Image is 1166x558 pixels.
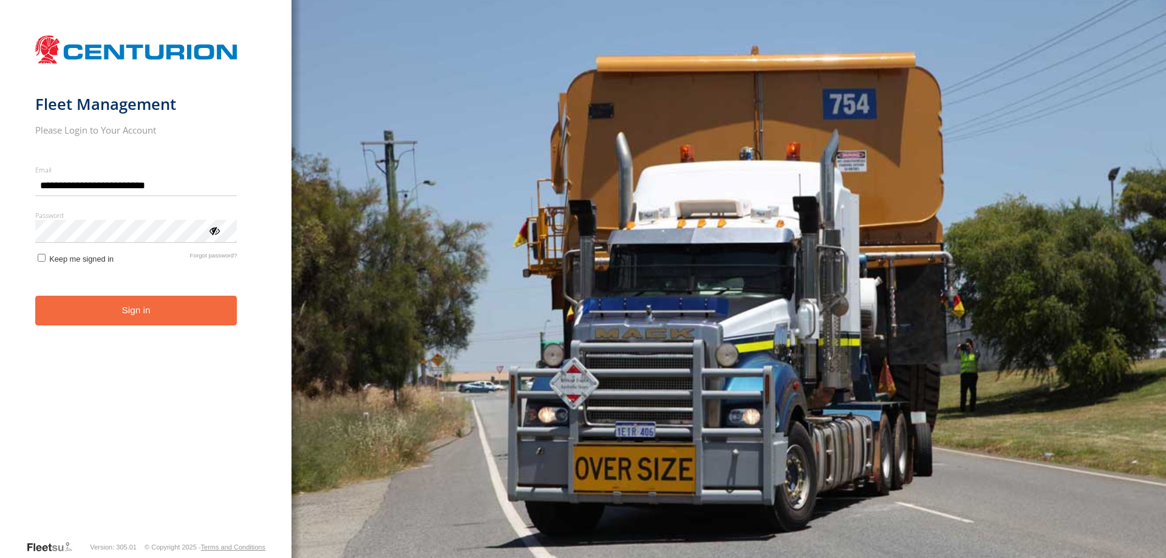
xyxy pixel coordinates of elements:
label: Email [35,165,237,174]
img: Centurion Transport [35,34,237,65]
span: Keep me signed in [49,254,114,264]
div: ViewPassword [208,224,220,236]
a: Terms and Conditions [201,543,265,551]
form: main [35,29,257,540]
h1: Fleet Management [35,94,237,114]
div: Version: 305.01 [90,543,137,551]
label: Password [35,211,237,220]
input: Keep me signed in [38,254,46,262]
a: Visit our Website [26,541,82,553]
div: © Copyright 2025 - [145,543,265,551]
a: Forgot password? [190,252,237,264]
h2: Please Login to Your Account [35,124,237,136]
button: Sign in [35,296,237,325]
